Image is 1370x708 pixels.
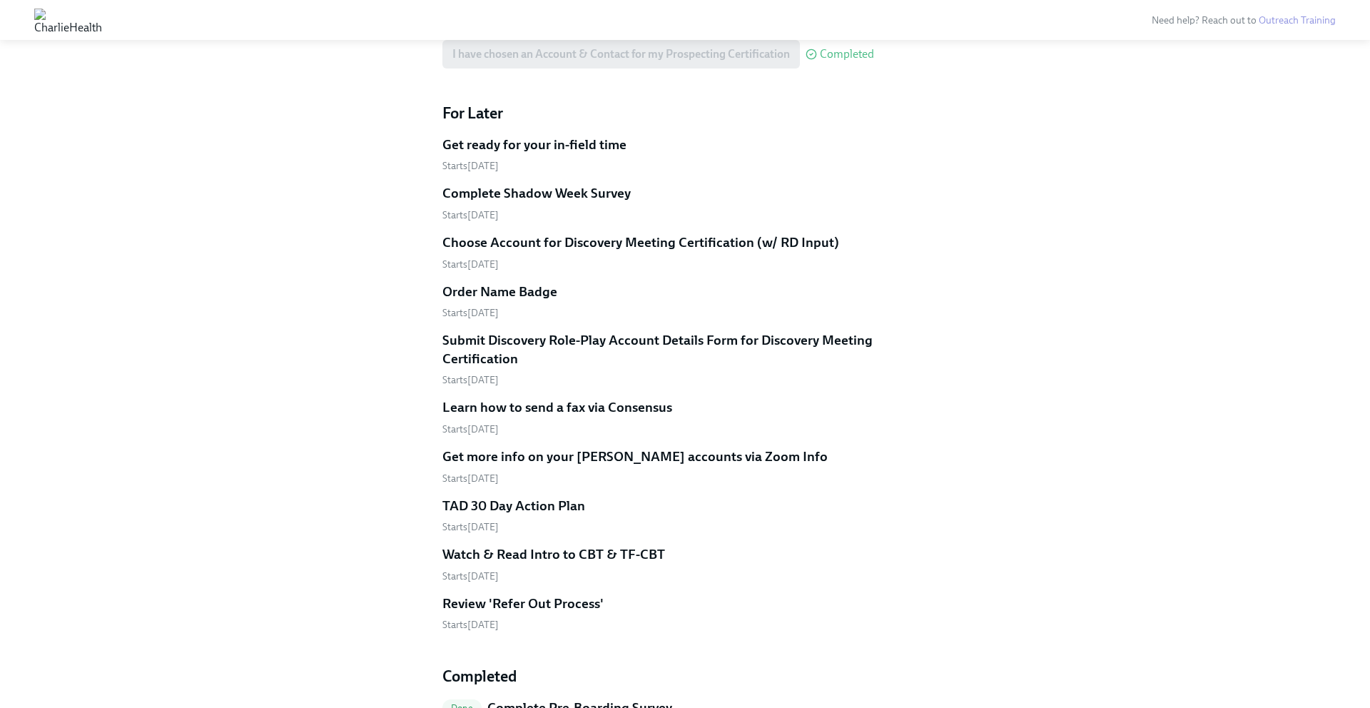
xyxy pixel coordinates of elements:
[442,103,928,124] h4: For Later
[442,595,928,632] a: Review 'Refer Out Process'Starts[DATE]
[442,570,499,582] span: Monday, October 27th 2025, 10:00 am
[442,545,665,564] h5: Watch & Read Intro to CBT & TF-CBT
[442,374,499,386] span: Thursday, October 16th 2025, 10:00 am
[34,9,102,31] img: CharlieHealth
[442,398,672,417] h5: Learn how to send a fax via Consensus
[442,595,604,613] h5: Review 'Refer Out Process'
[442,331,928,368] h5: Submit Discovery Role-Play Account Details Form for Discovery Meeting Certification
[442,423,499,435] span: Friday, October 17th 2025, 10:00 am
[820,49,874,60] span: Completed
[442,472,499,485] span: Starts [DATE]
[442,160,499,172] span: Monday, October 6th 2025, 10:00 am
[442,447,828,466] h5: Get more info on your [PERSON_NAME] accounts via Zoom Info
[442,521,499,533] span: Starts [DATE]
[442,398,928,436] a: Learn how to send a fax via ConsensusStarts[DATE]
[442,233,928,271] a: Choose Account for Discovery Meeting Certification (w/ RD Input)Starts[DATE]
[1259,14,1336,26] a: Outreach Training
[442,233,839,252] h5: Choose Account for Discovery Meeting Certification (w/ RD Input)
[442,184,631,203] h5: Complete Shadow Week Survey
[442,666,928,687] h4: Completed
[442,184,928,222] a: Complete Shadow Week SurveyStarts[DATE]
[442,447,928,485] a: Get more info on your [PERSON_NAME] accounts via Zoom InfoStarts[DATE]
[442,136,928,173] a: Get ready for your in-field timeStarts[DATE]
[442,545,928,583] a: Watch & Read Intro to CBT & TF-CBTStarts[DATE]
[442,619,499,631] span: Wednesday, October 29th 2025, 10:00 am
[442,307,499,319] span: Wednesday, October 15th 2025, 10:00 am
[442,497,585,515] h5: TAD 30 Day Action Plan
[442,283,928,320] a: Order Name BadgeStarts[DATE]
[442,136,626,154] h5: Get ready for your in-field time
[442,209,499,221] span: Friday, October 10th 2025, 10:00 am
[442,331,928,387] a: Submit Discovery Role-Play Account Details Form for Discovery Meeting CertificationStarts[DATE]
[1152,14,1336,26] span: Need help? Reach out to
[442,497,928,535] a: TAD 30 Day Action PlanStarts[DATE]
[442,283,557,301] h5: Order Name Badge
[442,258,499,270] span: Tuesday, October 14th 2025, 10:00 am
